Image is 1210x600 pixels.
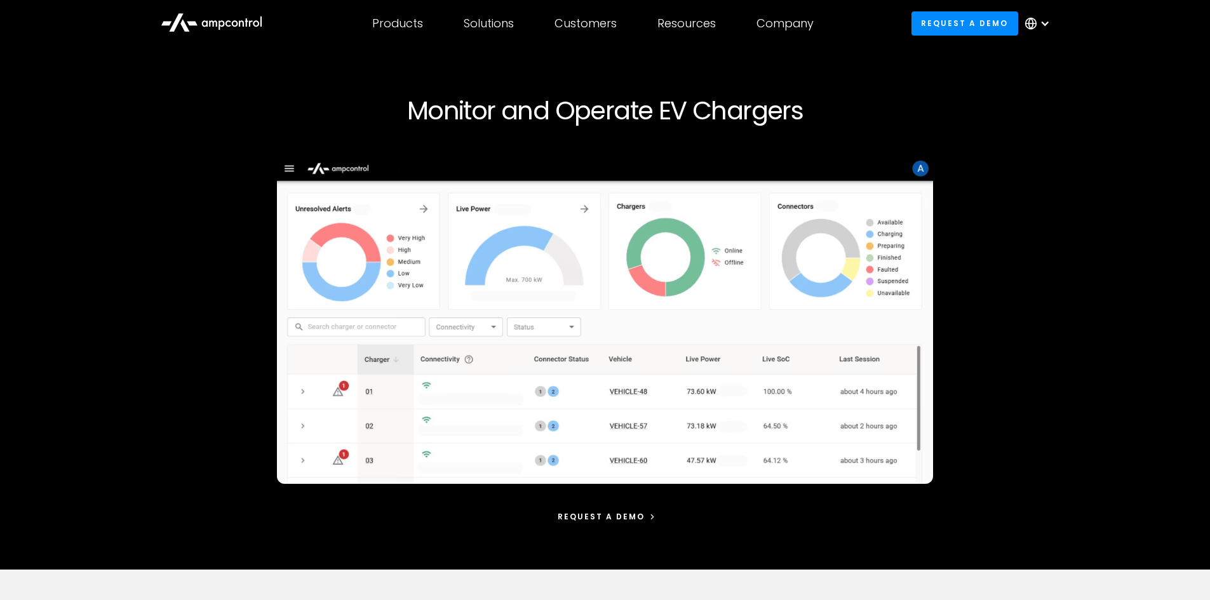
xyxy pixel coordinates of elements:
[277,156,934,484] img: Ampcontrol Open Charge Point Protocol OCPP Server for EV Fleet Charging
[464,17,514,30] div: Solutions
[555,17,617,30] div: Customers
[911,11,1018,35] a: Request a demo
[372,17,423,30] div: Products
[219,95,992,126] h1: Monitor and Operate EV Chargers
[657,17,716,30] div: Resources
[548,505,662,528] a: Request a demo
[558,511,645,523] div: Request a demo
[756,17,814,30] div: Company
